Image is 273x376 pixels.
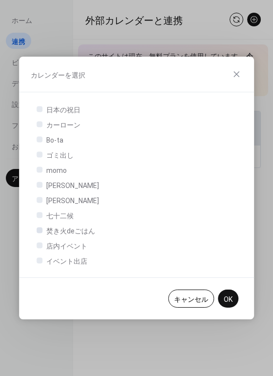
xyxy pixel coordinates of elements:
[46,181,99,191] span: [PERSON_NAME]
[46,241,87,251] span: 店内イベント
[174,294,208,305] span: キャンセル
[46,256,87,267] span: イベント出店
[218,290,238,308] button: OK
[46,196,99,206] span: [PERSON_NAME]
[31,70,85,80] span: カレンダーを選択
[46,166,67,176] span: momo
[46,150,74,161] span: ゴミ出し
[46,120,80,130] span: カーローン
[46,135,63,146] span: Bo-ta
[46,105,80,115] span: 日本の祝日
[46,226,95,236] span: 焚き火deごはん
[46,211,74,221] span: 七十二候
[168,290,214,308] button: キャンセル
[224,294,233,305] span: OK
